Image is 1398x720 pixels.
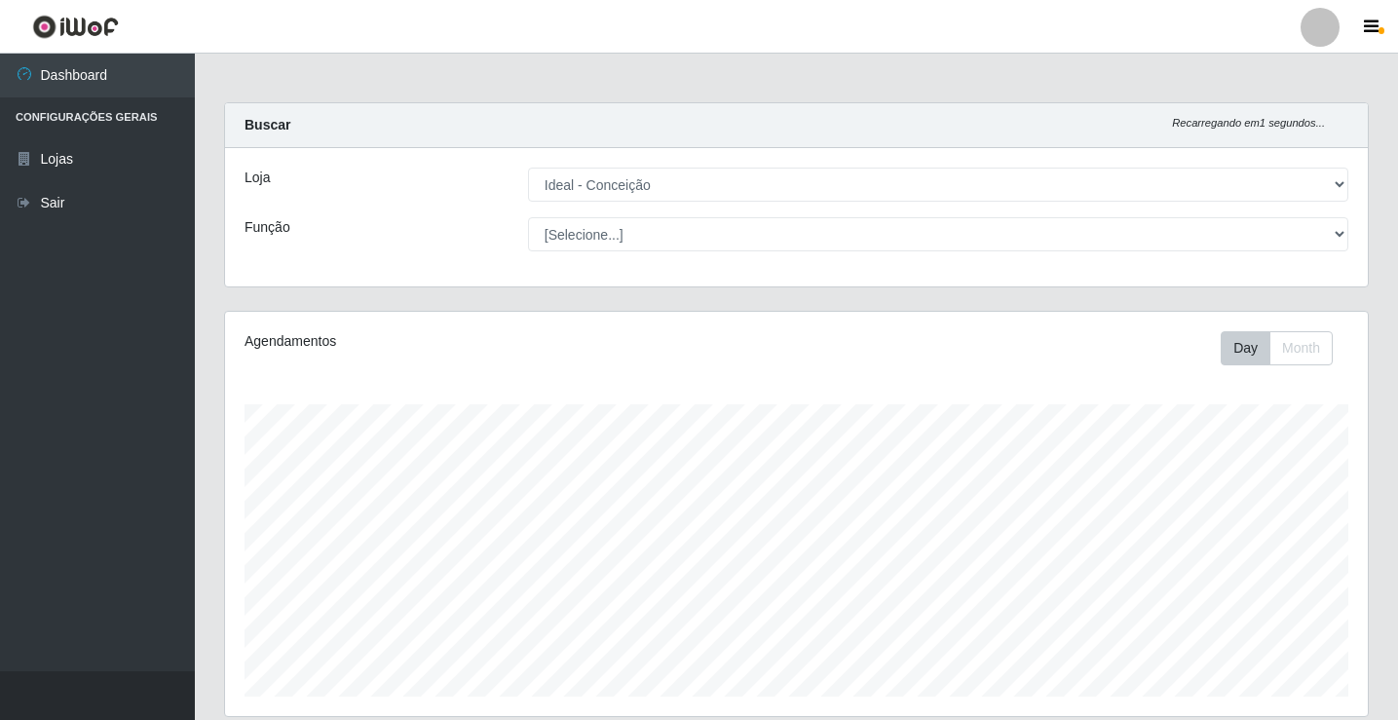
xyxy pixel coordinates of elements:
[1172,117,1325,129] i: Recarregando em 1 segundos...
[1221,331,1348,365] div: Toolbar with button groups
[32,15,119,39] img: CoreUI Logo
[245,117,290,133] strong: Buscar
[1269,331,1333,365] button: Month
[1221,331,1270,365] button: Day
[245,168,270,188] label: Loja
[1221,331,1333,365] div: First group
[245,331,688,352] div: Agendamentos
[245,217,290,238] label: Função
